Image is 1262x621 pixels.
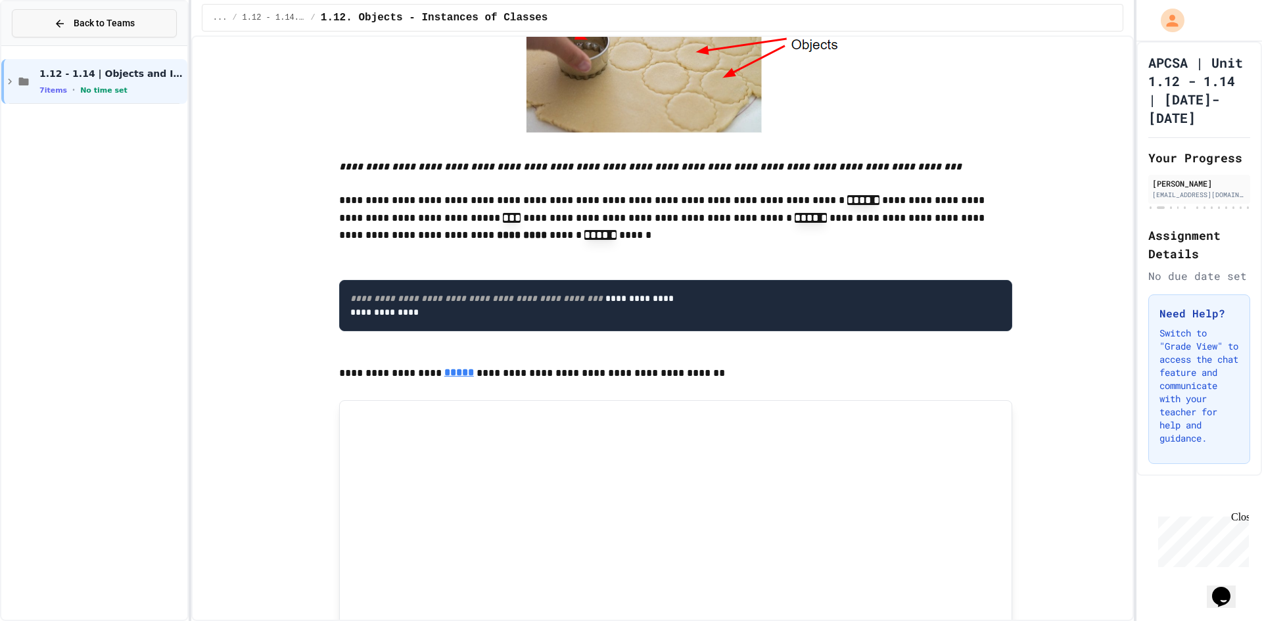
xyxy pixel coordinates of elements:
[39,68,185,80] span: 1.12 - 1.14 | Objects and Instances of Classes
[39,86,67,95] span: 7 items
[1152,190,1246,200] div: [EMAIL_ADDRESS][DOMAIN_NAME]
[321,10,548,26] span: 1.12. Objects - Instances of Classes
[12,9,177,37] button: Back to Teams
[311,12,315,23] span: /
[1159,327,1239,445] p: Switch to "Grade View" to access the chat feature and communicate with your teacher for help and ...
[1159,306,1239,321] h3: Need Help?
[5,5,91,83] div: Chat with us now!Close
[1207,568,1249,608] iframe: chat widget
[74,16,135,30] span: Back to Teams
[1148,268,1250,284] div: No due date set
[1148,149,1250,167] h2: Your Progress
[232,12,237,23] span: /
[1153,511,1249,567] iframe: chat widget
[213,12,227,23] span: ...
[243,12,306,23] span: 1.12 - 1.14. | Lessons and Notes
[1147,5,1188,35] div: My Account
[1148,226,1250,263] h2: Assignment Details
[80,86,128,95] span: No time set
[72,85,75,95] span: •
[1148,53,1250,127] h1: APCSA | Unit 1.12 - 1.14 | [DATE]-[DATE]
[1152,177,1246,189] div: [PERSON_NAME]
